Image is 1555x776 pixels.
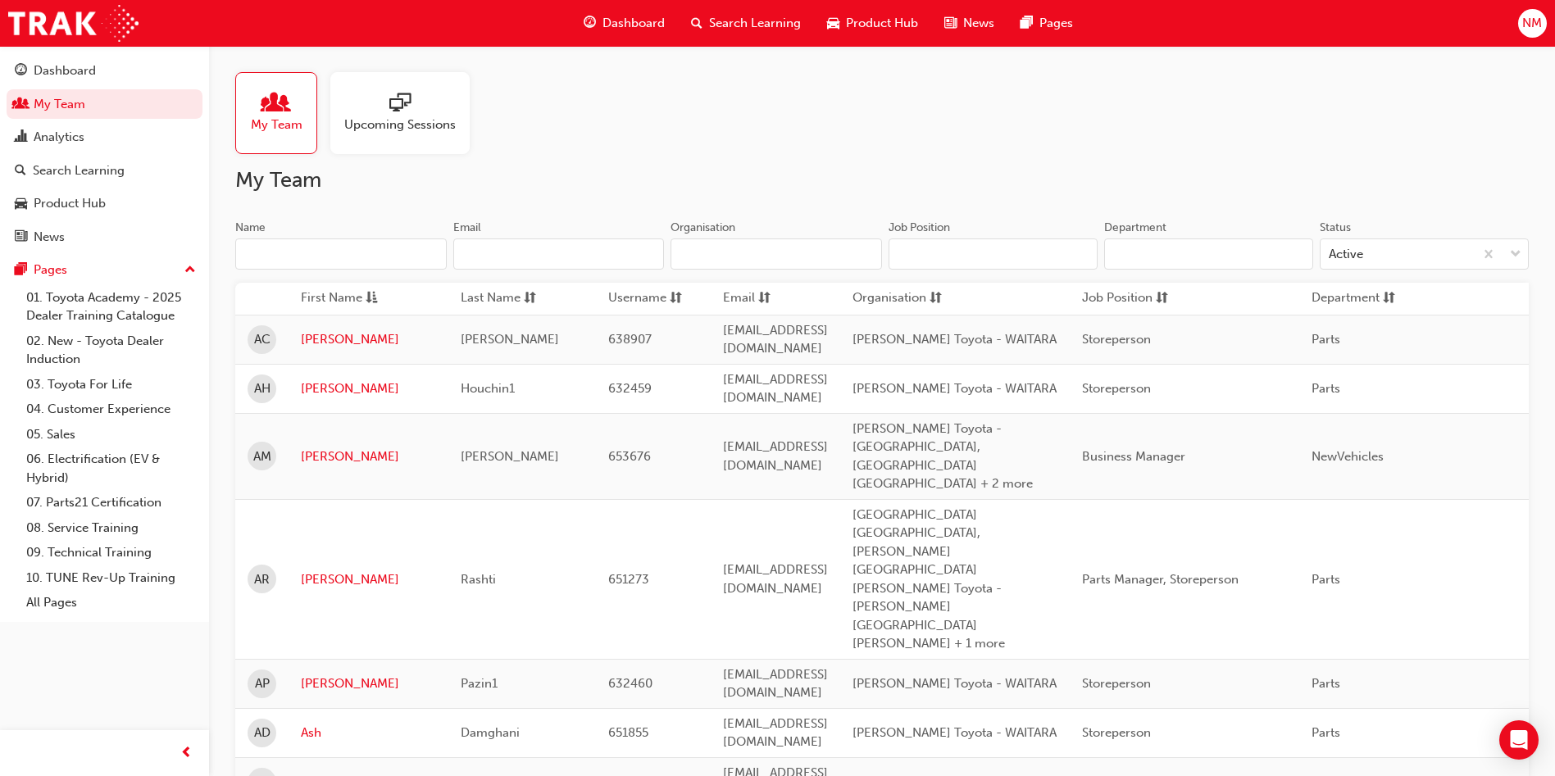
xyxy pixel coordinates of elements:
div: Organisation [671,220,735,236]
button: NM [1518,9,1547,38]
span: Parts Manager, Storeperson [1082,572,1239,587]
input: Email [453,238,665,270]
span: 651273 [608,572,649,587]
span: prev-icon [180,743,193,764]
span: sorting-icon [1156,288,1168,309]
span: Department [1312,288,1380,309]
span: Parts [1312,676,1340,691]
a: [PERSON_NAME] [301,674,436,693]
span: Product Hub [846,14,918,33]
div: Dashboard [34,61,96,80]
span: news-icon [944,13,957,34]
a: Search Learning [7,156,202,186]
button: Departmentsorting-icon [1312,288,1402,309]
span: sorting-icon [670,288,682,309]
span: Damghani [461,725,520,740]
span: AM [253,447,271,466]
span: chart-icon [15,130,27,145]
span: search-icon [691,13,702,34]
a: [PERSON_NAME] [301,447,436,466]
span: AC [254,330,271,349]
div: Search Learning [33,161,125,180]
span: up-icon [184,260,196,281]
a: 09. Technical Training [20,540,202,565]
span: Parts [1312,572,1340,587]
span: News [963,14,994,33]
div: Department [1104,220,1166,236]
span: Username [608,288,666,309]
span: [PERSON_NAME] [461,449,559,464]
span: [PERSON_NAME] [461,332,559,347]
a: 01. Toyota Academy - 2025 Dealer Training Catalogue [20,285,202,329]
a: My Team [7,89,202,120]
a: News [7,222,202,252]
span: 632459 [608,381,652,396]
a: [PERSON_NAME] [301,570,436,589]
div: Product Hub [34,194,106,213]
span: [EMAIL_ADDRESS][DOMAIN_NAME] [723,667,828,701]
a: guage-iconDashboard [571,7,678,40]
span: [EMAIL_ADDRESS][DOMAIN_NAME] [723,323,828,356]
span: down-icon [1510,244,1521,265]
span: [PERSON_NAME] Toyota - WAITARA [853,725,1057,740]
span: people-icon [266,93,287,116]
span: pages-icon [15,263,27,278]
span: guage-icon [584,13,596,34]
a: My Team [235,72,330,154]
div: Job Position [889,220,950,236]
a: 02. New - Toyota Dealer Induction [20,329,202,372]
h2: My Team [235,167,1529,193]
span: [EMAIL_ADDRESS][DOMAIN_NAME] [723,562,828,596]
span: sorting-icon [758,288,771,309]
span: First Name [301,288,362,309]
button: Organisationsorting-icon [853,288,943,309]
span: 638907 [608,332,652,347]
button: Pages [7,255,202,285]
div: Active [1329,245,1363,264]
a: All Pages [20,590,202,615]
span: sorting-icon [524,288,536,309]
a: Analytics [7,122,202,152]
span: [PERSON_NAME] Toyota - [GEOGRAPHIC_DATA], [GEOGRAPHIC_DATA] [GEOGRAPHIC_DATA] + 2 more [853,421,1033,492]
button: Usernamesorting-icon [608,288,698,309]
a: 08. Service Training [20,515,202,541]
span: [EMAIL_ADDRESS][DOMAIN_NAME] [723,439,828,473]
span: Parts [1312,725,1340,740]
div: News [34,228,65,247]
a: 05. Sales [20,422,202,447]
a: car-iconProduct Hub [814,7,931,40]
span: [PERSON_NAME] Toyota - WAITARA [853,332,1057,347]
span: Business Manager [1082,449,1185,464]
span: Search Learning [709,14,801,33]
button: Emailsorting-icon [723,288,813,309]
span: NM [1522,14,1542,33]
span: guage-icon [15,64,27,79]
span: 653676 [608,449,651,464]
span: AD [254,724,271,742]
button: DashboardMy TeamAnalyticsSearch LearningProduct HubNews [7,52,202,255]
span: Last Name [461,288,521,309]
div: Analytics [34,128,84,147]
a: 06. Electrification (EV & Hybrid) [20,447,202,490]
a: 07. Parts21 Certification [20,490,202,515]
span: AH [254,379,271,398]
a: pages-iconPages [1007,7,1086,40]
span: Storeperson [1082,725,1151,740]
span: people-icon [15,98,27,112]
a: Upcoming Sessions [330,72,483,154]
img: Trak [8,5,139,42]
span: 632460 [608,676,652,691]
input: Job Position [889,238,1098,270]
input: Department [1104,238,1313,270]
span: [PERSON_NAME] Toyota - WAITARA [853,381,1057,396]
span: search-icon [15,164,26,179]
button: First Nameasc-icon [301,288,391,309]
span: NewVehicles [1312,449,1384,464]
span: My Team [251,116,302,134]
a: Dashboard [7,56,202,86]
a: news-iconNews [931,7,1007,40]
span: AR [254,570,270,589]
span: [PERSON_NAME] Toyota - WAITARA [853,676,1057,691]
